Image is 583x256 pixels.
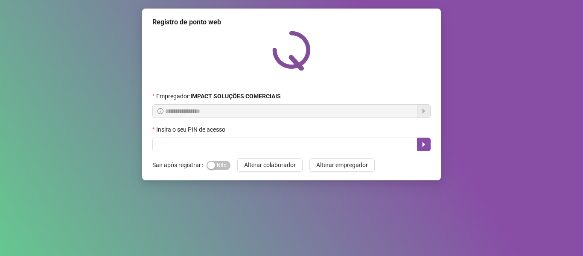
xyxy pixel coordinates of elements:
[316,160,368,170] span: Alterar empregador
[237,158,303,172] button: Alterar colaborador
[156,91,281,101] span: Empregador :
[272,31,311,71] img: QRPoint
[244,160,296,170] span: Alterar colaborador
[420,141,427,148] span: caret-right
[157,108,163,114] span: info-circle
[152,125,231,134] label: Insira o seu PIN de acesso
[190,93,281,100] strong: IMPACT SOLUÇÕES COMERCIAIS
[152,17,431,27] div: Registro de ponto web
[309,158,375,172] button: Alterar empregador
[152,158,207,172] label: Sair após registrar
